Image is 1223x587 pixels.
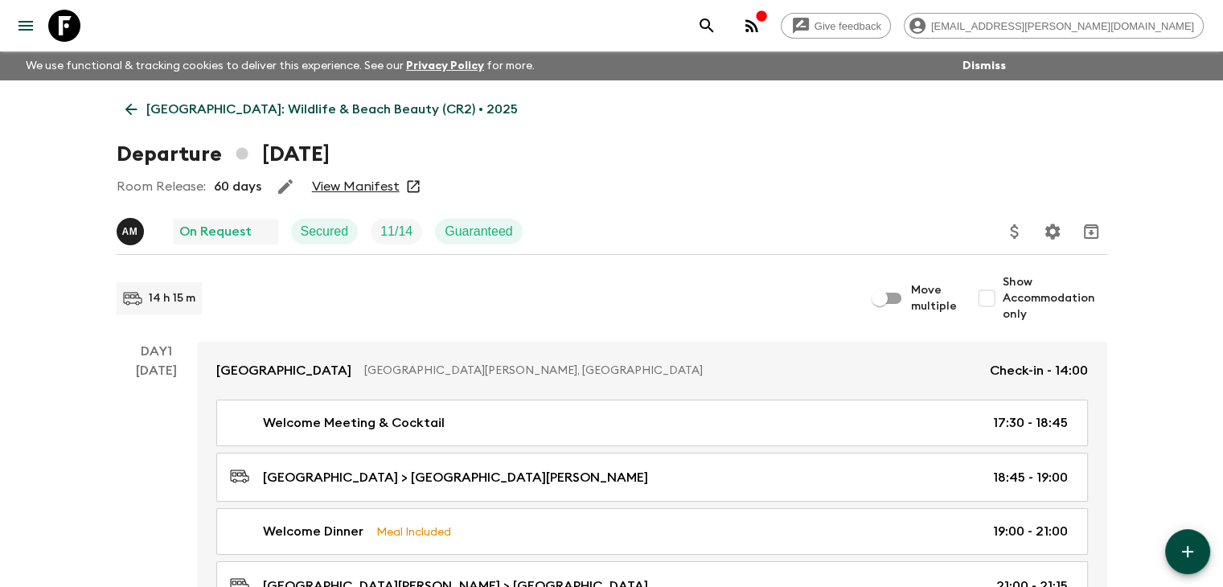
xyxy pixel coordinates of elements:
[380,222,412,241] p: 11 / 14
[406,60,484,72] a: Privacy Policy
[19,51,541,80] p: We use functional & tracking cookies to deliver this experience. See our for more.
[117,177,206,196] p: Room Release:
[999,216,1031,248] button: Update Price, Early Bird Discount and Costs
[117,223,147,236] span: Allan Morales
[117,138,330,170] h1: Departure [DATE]
[179,222,252,241] p: On Request
[312,179,400,195] a: View Manifest
[122,225,138,238] p: A M
[990,361,1088,380] p: Check-in - 14:00
[117,342,197,361] p: Day 1
[806,20,890,32] span: Give feedback
[263,522,363,541] p: Welcome Dinner
[146,100,518,119] p: [GEOGRAPHIC_DATA]: Wildlife & Beach Beauty (CR2) • 2025
[216,361,351,380] p: [GEOGRAPHIC_DATA]
[371,219,422,244] div: Trip Fill
[922,20,1203,32] span: [EMAIL_ADDRESS][PERSON_NAME][DOMAIN_NAME]
[149,290,195,306] p: 14 h 15 m
[364,363,977,379] p: [GEOGRAPHIC_DATA][PERSON_NAME], [GEOGRAPHIC_DATA]
[1003,274,1107,322] span: Show Accommodation only
[781,13,891,39] a: Give feedback
[691,10,723,42] button: search adventures
[216,453,1088,502] a: [GEOGRAPHIC_DATA] > [GEOGRAPHIC_DATA][PERSON_NAME]18:45 - 19:00
[291,219,359,244] div: Secured
[301,222,349,241] p: Secured
[117,93,527,125] a: [GEOGRAPHIC_DATA]: Wildlife & Beach Beauty (CR2) • 2025
[958,55,1010,77] button: Dismiss
[216,508,1088,555] a: Welcome DinnerMeal Included19:00 - 21:00
[904,13,1204,39] div: [EMAIL_ADDRESS][PERSON_NAME][DOMAIN_NAME]
[263,413,445,433] p: Welcome Meeting & Cocktail
[263,468,648,487] p: [GEOGRAPHIC_DATA] > [GEOGRAPHIC_DATA][PERSON_NAME]
[10,10,42,42] button: menu
[1036,216,1069,248] button: Settings
[197,342,1107,400] a: [GEOGRAPHIC_DATA][GEOGRAPHIC_DATA][PERSON_NAME], [GEOGRAPHIC_DATA]Check-in - 14:00
[993,413,1068,433] p: 17:30 - 18:45
[993,468,1068,487] p: 18:45 - 19:00
[216,400,1088,446] a: Welcome Meeting & Cocktail17:30 - 18:45
[214,177,261,196] p: 60 days
[993,522,1068,541] p: 19:00 - 21:00
[1075,216,1107,248] button: Archive (Completed, Cancelled or Unsynced Departures only)
[445,222,513,241] p: Guaranteed
[911,282,958,314] span: Move multiple
[117,218,147,245] button: AM
[376,523,451,540] p: Meal Included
